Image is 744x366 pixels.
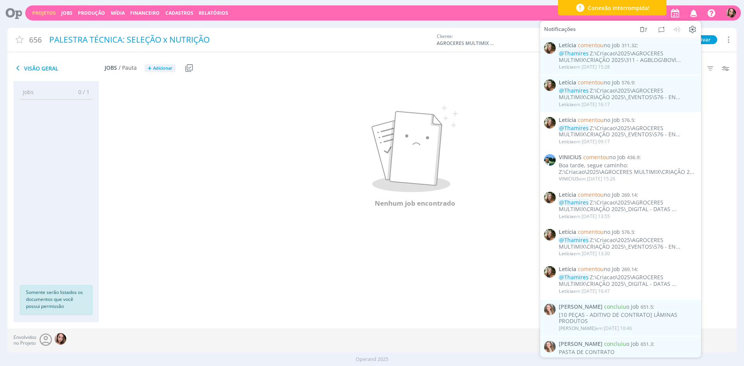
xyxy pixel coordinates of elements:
[544,229,556,241] img: L
[30,10,58,16] button: Projetos
[153,66,172,71] span: Adicionar
[196,10,231,16] button: Relatórios
[578,265,620,273] span: no Job
[726,6,736,20] button: T
[559,101,610,107] div: em [DATE] 16:17
[559,356,596,362] span: [PERSON_NAME]
[559,229,576,235] span: Letícia
[105,65,117,71] span: Jobs
[544,26,576,33] span: Notificações
[559,341,603,347] span: [PERSON_NAME]
[583,153,625,161] span: no Job
[578,116,620,124] span: no Job
[559,356,632,362] div: em [DATE] 10:46
[23,88,34,96] span: Jobs
[559,237,697,250] div: Z:\Criacao\2025\AGROCERES MULTIMIX\CRIAÇÃO 2025\_EVENTOS\576 - EN...
[559,79,697,86] span: :
[437,33,611,47] div: Cliente:
[559,229,697,235] span: :
[559,273,589,281] span: @Thamires
[559,266,697,273] span: :
[72,88,90,96] span: 0 / 1
[559,326,632,331] div: em [DATE] 10:46
[108,10,127,16] button: Mídia
[559,288,610,294] div: em [DATE] 10:47
[544,266,556,278] img: L
[559,303,603,310] span: [PERSON_NAME]
[163,10,196,16] button: Cadastros
[604,302,639,310] span: o Job
[559,325,596,332] span: [PERSON_NAME]
[559,154,582,161] span: VINICIUS
[14,335,36,346] span: Envolvidos no Projeto
[559,42,697,49] span: :
[559,125,697,138] div: Z:\Criacao\2025\AGROCERES MULTIMIX\CRIAÇÃO 2025\_EVENTOS\576 - EN...
[559,50,697,64] div: Z:\Criacao\2025\AGROCERES MULTIMIX\CRIAÇÃO 2025\311 - AGBLOG\BOVI...
[559,199,589,206] span: @Thamires
[26,289,86,310] p: Somente serão listados os documentos que você possui permissão
[46,31,433,49] div: PALESTRA TÉCNICA: SELEÇÃO x NUTRIÇÃO
[559,287,573,294] span: Letícia
[578,79,604,86] span: comentou
[111,10,125,16] a: Mídia
[559,191,576,198] span: Letícia
[544,191,556,203] img: L
[578,41,604,49] span: comentou
[559,138,573,145] span: Letícia
[559,191,697,198] span: :
[119,65,137,71] span: / Pauta
[559,251,610,256] div: em [DATE] 13:30
[578,265,604,273] span: comentou
[78,10,105,16] a: Produção
[544,117,556,129] img: L
[559,266,576,273] span: Letícia
[559,349,697,356] div: PASTA DE CONTRATO
[437,40,495,47] span: AGROCERES MULTIMIX NUTRIÇÃO ANIMAL LTDA.
[14,64,105,73] span: Visão Geral
[559,87,589,94] span: @Thamires
[559,199,697,213] div: Z:\Criacao\2025\AGROCERES MULTIMIX\CRIAÇÃO 2025\_DIGITAL - DATAS ...
[559,139,610,144] div: em [DATE] 09:17
[627,154,639,161] span: 436.9
[372,105,458,192] img: Nenhum job encontrado
[559,117,697,124] span: :
[559,79,576,86] span: Letícia
[148,64,152,72] span: +
[115,198,715,208] div: Nenhum job encontrado
[622,79,634,86] span: 576.9
[588,4,649,12] span: Conexão interrompida!
[622,191,637,198] span: 269.14
[622,229,634,235] span: 576.5
[578,79,620,86] span: no Job
[559,162,697,175] div: Boa tarde, segue caminho: Z:\Criacao\2025\AGROCERES MULTIMIX\CRIAÇÃO 2...
[622,117,634,124] span: 576.5
[578,228,620,235] span: no Job
[583,153,609,161] span: comentou
[559,117,576,124] span: Letícia
[76,10,107,16] button: Produção
[55,333,66,345] img: T
[32,10,56,16] a: Projetos
[559,214,610,219] div: em [DATE] 13:55
[604,340,639,347] span: o Job
[559,303,697,310] span: :
[199,10,228,16] a: Relatórios
[145,64,176,72] button: +Adicionar
[559,176,615,182] div: em [DATE] 15:26
[544,42,556,54] img: L
[165,10,193,16] span: Cadastros
[559,175,579,182] span: VINICIUS
[559,154,697,161] span: :
[622,266,637,273] span: 269.14
[544,79,556,91] img: L
[726,8,736,18] img: T
[544,303,556,315] img: G
[604,302,626,310] span: concluiu
[641,303,653,310] span: 651.5
[544,341,556,352] img: G
[578,228,604,235] span: comentou
[641,340,653,347] span: 651.3
[559,250,573,257] span: Letícia
[544,154,556,166] img: V
[559,213,573,220] span: Letícia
